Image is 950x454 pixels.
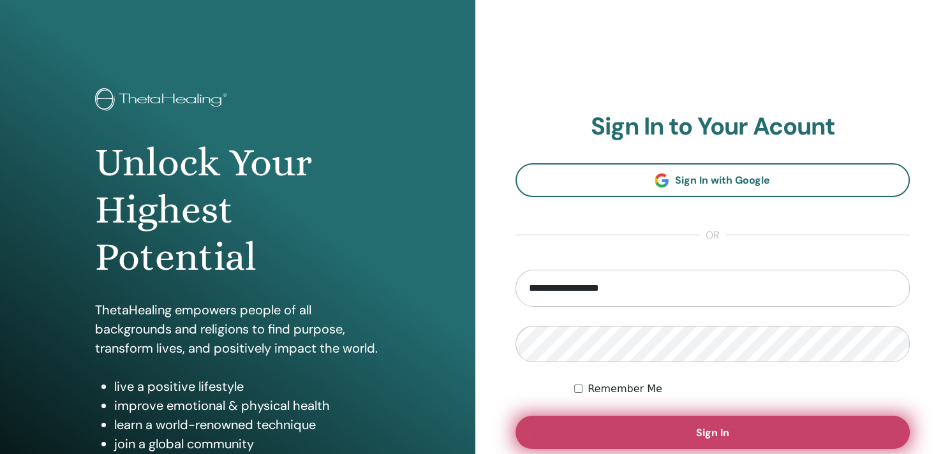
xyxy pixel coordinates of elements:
[696,426,729,439] span: Sign In
[675,173,770,187] span: Sign In with Google
[699,228,726,243] span: or
[114,377,380,396] li: live a positive lifestyle
[95,139,380,281] h1: Unlock Your Highest Potential
[114,396,380,415] li: improve emotional & physical health
[588,381,662,397] label: Remember Me
[516,112,910,142] h2: Sign In to Your Acount
[95,300,380,358] p: ThetaHealing empowers people of all backgrounds and religions to find purpose, transform lives, a...
[114,434,380,453] li: join a global community
[516,163,910,197] a: Sign In with Google
[574,381,910,397] div: Keep me authenticated indefinitely or until I manually logout
[114,415,380,434] li: learn a world-renowned technique
[516,416,910,449] button: Sign In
